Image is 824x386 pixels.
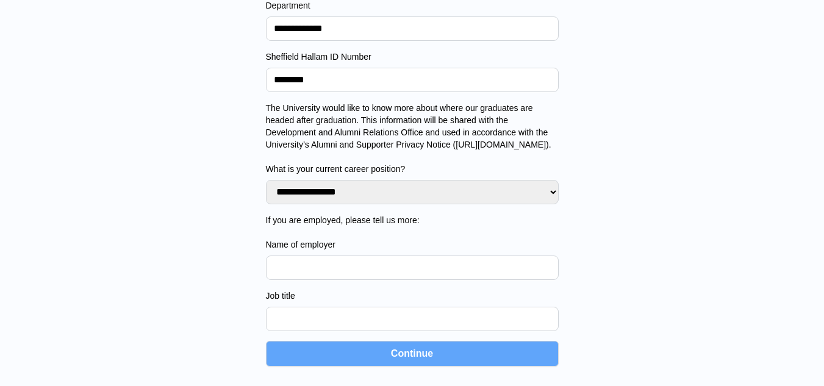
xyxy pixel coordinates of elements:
button: Continue [266,341,559,366]
label: Sheffield Hallam ID Number [266,51,559,63]
label: Job title [266,290,559,302]
label: If you are employed, please tell us more: Name of employer [266,214,559,251]
label: The University would like to know more about where our graduates are headed after graduation. Thi... [266,102,559,175]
